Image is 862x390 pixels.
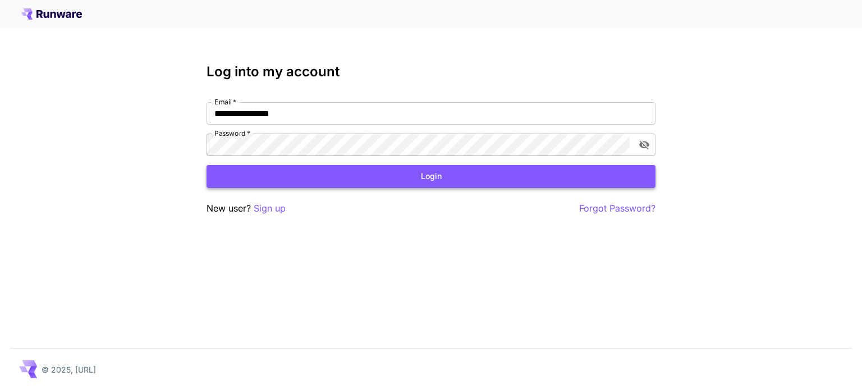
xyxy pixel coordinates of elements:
[207,64,655,80] h3: Log into my account
[214,129,250,138] label: Password
[579,201,655,215] button: Forgot Password?
[214,97,236,107] label: Email
[207,201,286,215] p: New user?
[254,201,286,215] button: Sign up
[634,135,654,155] button: toggle password visibility
[42,364,96,375] p: © 2025, [URL]
[207,165,655,188] button: Login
